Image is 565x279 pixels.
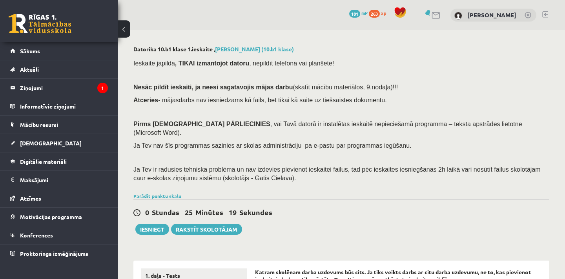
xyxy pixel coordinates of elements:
[133,121,270,127] span: Pirms [DEMOGRAPHIC_DATA] PĀRLIECINIES
[467,11,516,19] a: [PERSON_NAME]
[20,97,108,115] legend: Informatīvie ziņojumi
[9,14,71,33] a: Rīgas 1. Tālmācības vidusskola
[10,79,108,97] a: Ziņojumi1
[10,226,108,244] a: Konferences
[175,60,249,67] b: , TIKAI izmantojot datoru
[369,10,380,18] span: 263
[133,121,522,136] span: , vai Tavā datorā ir instalētas ieskaitē nepieciešamā programma – teksta apstrādes lietotne (Micr...
[349,10,360,18] span: 181
[20,158,67,165] span: Digitālie materiāli
[185,208,193,217] span: 25
[20,47,40,54] span: Sākums
[10,171,108,189] a: Maksājumi
[133,193,181,199] a: Parādīt punktu skalu
[145,208,149,217] span: 0
[171,224,242,235] a: Rakstīt skolotājam
[133,142,411,149] span: Ja Tev nav šīs programmas sazinies ar skolas administrāciju pa e-pastu par programmas iegūšanu.
[10,245,108,263] a: Proktoringa izmēģinājums
[20,250,88,257] span: Proktoringa izmēģinājums
[349,10,368,16] a: 181 mP
[133,46,549,53] h2: Datorika 10.b1 klase 1.ieskaite ,
[20,195,41,202] span: Atzīmes
[10,97,108,115] a: Informatīvie ziņojumi
[133,166,541,181] span: Ja Tev ir radusies tehniska problēma un nav izdevies pievienot ieskaitei failus, tad pēc ieskaite...
[239,208,272,217] span: Sekundes
[133,84,293,91] span: Nesāc pildīt ieskaiti, ja neesi sagatavojis mājas darbu
[10,134,108,152] a: [DEMOGRAPHIC_DATA]
[454,12,462,20] img: Ģertrūde Kairiša
[20,121,58,128] span: Mācību resursi
[10,189,108,207] a: Atzīmes
[215,45,294,53] a: [PERSON_NAME] (10.b1 klase)
[369,10,390,16] a: 263 xp
[20,79,108,97] legend: Ziņojumi
[20,139,82,147] span: [DEMOGRAPHIC_DATA]
[10,42,108,60] a: Sākums
[133,97,158,103] b: Atceries
[10,208,108,226] a: Motivācijas programma
[381,10,386,16] span: xp
[195,208,223,217] span: Minūtes
[20,171,108,189] legend: Maksājumi
[20,213,82,220] span: Motivācijas programma
[97,83,108,93] i: 1
[293,84,398,91] span: (skatīt mācību materiālos, 9.nodaļa)!!!
[20,232,53,239] span: Konferences
[10,152,108,170] a: Digitālie materiāli
[10,60,108,78] a: Aktuāli
[10,116,108,134] a: Mācību resursi
[20,66,39,73] span: Aktuāli
[133,60,334,67] span: Ieskaite jāpilda , nepildīt telefonā vai planšetē!
[229,208,237,217] span: 19
[152,208,179,217] span: Stundas
[135,224,169,235] button: Iesniegt
[361,10,368,16] span: mP
[133,97,387,103] span: - mājasdarbs nav iesniedzams kā fails, bet tikai kā saite uz tiešsaistes dokumentu.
